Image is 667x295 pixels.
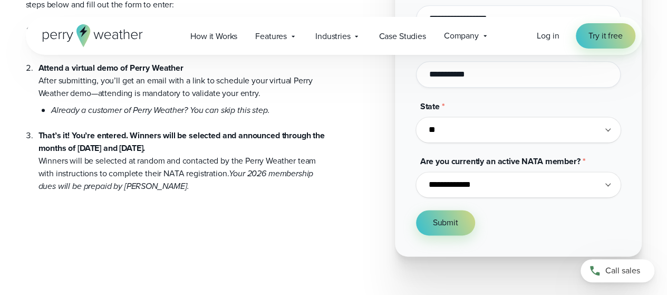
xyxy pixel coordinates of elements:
[38,167,314,192] em: Your 2026 membership dues will be prepaid by [PERSON_NAME].
[38,129,325,154] strong: That’s it! You’re entered. Winners will be selected and announced through the months of [DATE] an...
[379,30,426,43] span: Case Studies
[420,100,440,112] span: State
[255,30,287,43] span: Features
[433,216,458,229] span: Submit
[537,30,559,42] a: Log in
[38,62,183,74] strong: Attend a virtual demo of Perry Weather
[444,30,479,42] span: Company
[581,259,654,282] a: Call sales
[576,23,635,49] a: Try it free
[588,30,622,42] span: Try it free
[38,117,325,193] li: Winners will be selected at random and contacted by the Perry Weather team with instructions to c...
[416,210,475,235] button: Submit
[51,104,270,116] em: Already a customer of Perry Weather? You can skip this step.
[190,30,237,43] span: How it Works
[420,155,581,167] span: Are you currently an active NATA member?
[605,264,640,277] span: Call sales
[370,25,434,47] a: Case Studies
[315,30,350,43] span: Industries
[38,49,325,117] li: After submitting, you’ll get an email with a link to schedule your virtual Perry Weather demo—att...
[181,25,246,47] a: How it Works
